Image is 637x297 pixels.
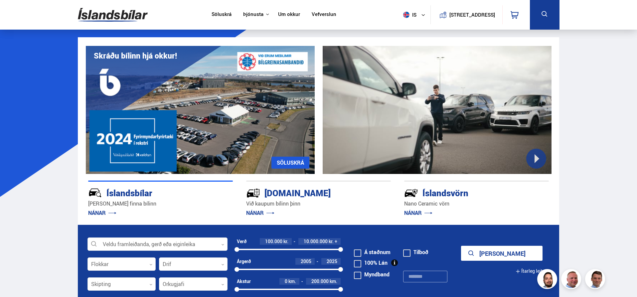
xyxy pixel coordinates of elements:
[461,246,543,261] button: [PERSON_NAME]
[311,278,329,284] span: 200.000
[400,5,430,25] button: is
[562,270,582,290] img: siFngHWaQ9KaOqBr.png
[403,249,428,255] label: Tilboð
[86,46,315,174] img: eKx6w-_Home_640_.png
[400,12,417,18] span: is
[246,186,260,200] img: tr5P-W3DuiFaO7aO.svg
[243,11,263,18] button: Þjónusta
[354,249,391,255] label: Á staðnum
[88,187,209,198] div: Íslandsbílar
[327,258,337,264] span: 2025
[246,209,274,217] a: NÁNAR
[271,157,309,169] a: SÖLUSKRÁ
[330,279,337,284] span: km.
[246,200,391,208] p: Við kaupum bílinn þinn
[237,259,251,264] div: Árgerð
[312,11,336,18] a: Vefverslun
[301,258,311,264] span: 2005
[88,200,233,208] p: [PERSON_NAME] finna bílinn
[335,239,337,244] span: +
[452,12,493,18] button: [STREET_ADDRESS]
[586,270,606,290] img: FbJEzSuNWCJXmdc-.webp
[404,200,549,208] p: Nano Ceramic vörn
[404,187,525,198] div: Íslandsvörn
[516,264,543,279] button: Ítarleg leit
[88,209,116,217] a: NÁNAR
[404,209,432,217] a: NÁNAR
[285,278,287,284] span: 0
[94,51,177,60] h1: Skráðu bílinn hjá okkur!
[212,11,232,18] a: Söluskrá
[354,272,390,277] label: Myndband
[278,11,300,18] a: Um okkur
[237,239,246,244] div: Verð
[404,186,418,200] img: -Svtn6bYgwAsiwNX.svg
[78,4,148,26] img: G0Ugv5HjCgRt.svg
[283,239,288,244] span: kr.
[354,260,388,265] label: 100% Lán
[538,270,558,290] img: nhp88E3Fdnt1Opn2.png
[237,279,251,284] div: Akstur
[246,187,367,198] div: [DOMAIN_NAME]
[265,238,282,244] span: 100.000
[88,186,102,200] img: JRvxyua_JYH6wB4c.svg
[403,12,409,18] img: svg+xml;base64,PHN2ZyB4bWxucz0iaHR0cDovL3d3dy53My5vcmcvMjAwMC9zdmciIHdpZHRoPSI1MTIiIGhlaWdodD0iNT...
[434,5,499,24] a: [STREET_ADDRESS]
[329,239,334,244] span: kr.
[304,238,328,244] span: 10.000.000
[288,279,296,284] span: km.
